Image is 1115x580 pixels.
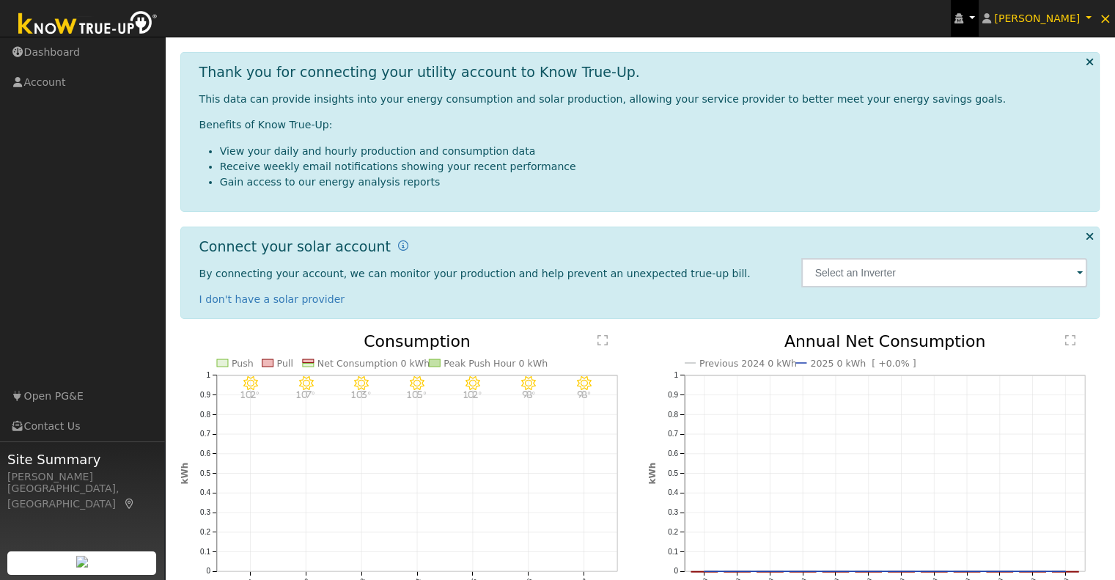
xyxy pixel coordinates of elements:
[460,391,485,399] p: 102°
[855,572,882,573] rect: onclick=""
[404,391,430,399] p: 105°
[243,376,257,391] i: 8/21 - MostlyClear
[7,481,157,512] div: [GEOGRAPHIC_DATA], [GEOGRAPHIC_DATA]
[888,572,914,573] rect: onclick=""
[206,568,210,576] text: 0
[199,93,1006,105] span: This data can provide insights into your energy consumption and solar production, allowing your s...
[200,489,210,497] text: 0.4
[232,358,254,369] text: Push
[206,371,210,379] text: 1
[444,358,548,369] text: Peak Push Hour 0 kWh
[898,569,904,575] circle: onclick=""
[1063,569,1069,575] circle: onclick=""
[180,463,190,485] text: kWh
[200,469,210,477] text: 0.5
[199,117,1088,133] p: Benefits of Know True-Up:
[200,509,210,517] text: 0.3
[293,391,319,399] p: 107°
[200,528,210,536] text: 0.2
[220,144,1088,159] li: View your daily and hourly production and consumption data
[800,569,806,575] circle: onclick=""
[410,376,424,391] i: 8/24 - Clear
[790,572,816,573] rect: onclick=""
[734,569,740,575] circle: onclick=""
[571,391,597,399] p: 98°
[931,569,937,575] circle: onclick=""
[364,332,471,350] text: Consumption
[1053,572,1079,573] rect: onclick=""
[921,572,947,573] rect: onclick=""
[801,258,1087,287] input: Select an Inverter
[220,175,1088,190] li: Gain access to our energy analysis reports
[724,572,750,573] rect: onclick=""
[199,268,751,279] span: By connecting your account, we can monitor your production and help prevent an unexpected true-up...
[701,569,707,575] circle: onclick=""
[810,358,916,369] text: 2025 0 kWh [ +0.0% ]
[954,572,980,573] rect: onclick=""
[668,489,678,497] text: 0.4
[757,572,783,573] rect: onclick=""
[199,238,391,255] h1: Connect your solar account
[674,371,678,379] text: 1
[465,376,480,391] i: 8/25 - Clear
[997,569,1003,575] circle: onclick=""
[200,449,210,458] text: 0.6
[276,358,292,369] text: Pull
[7,449,157,469] span: Site Summary
[866,569,872,575] circle: onclick=""
[668,411,678,419] text: 0.8
[200,391,210,399] text: 0.9
[577,376,592,391] i: 8/27 - Clear
[699,358,797,369] text: Previous 2024 0 kWh
[823,572,849,573] rect: onclick=""
[76,556,88,568] img: retrieve
[647,463,658,485] text: kWh
[515,391,541,399] p: 98°
[668,528,678,536] text: 0.2
[674,568,678,576] text: 0
[123,498,136,510] a: Map
[521,376,536,391] i: 8/26 - Clear
[668,509,678,517] text: 0.3
[668,430,678,438] text: 0.7
[199,64,640,81] h1: Thank you for connecting your utility account to Know True-Up.
[668,391,678,399] text: 0.9
[964,569,970,575] circle: onclick=""
[668,449,678,458] text: 0.6
[199,293,345,305] a: I don't have a solar provider
[238,391,263,399] p: 102°
[597,334,608,346] text: 
[668,548,678,556] text: 0.1
[691,572,718,573] rect: onclick=""
[833,569,839,575] circle: onclick=""
[11,8,165,41] img: Know True-Up
[200,411,210,419] text: 0.8
[1020,572,1046,573] rect: onclick=""
[200,548,210,556] text: 0.1
[994,12,1080,24] span: [PERSON_NAME]
[220,159,1088,175] li: Receive weekly email notifications showing your recent performance
[668,469,678,477] text: 0.5
[354,376,369,391] i: 8/23 - Clear
[1065,334,1075,346] text: 
[987,572,1013,573] rect: onclick=""
[317,358,430,369] text: Net Consumption 0 kWh
[200,430,210,438] text: 0.7
[767,569,773,575] circle: onclick=""
[7,469,157,485] div: [PERSON_NAME]
[1099,10,1111,27] span: ×
[1030,569,1036,575] circle: onclick=""
[298,376,313,391] i: 8/22 - Clear
[349,391,375,399] p: 103°
[784,332,986,350] text: Annual Net Consumption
